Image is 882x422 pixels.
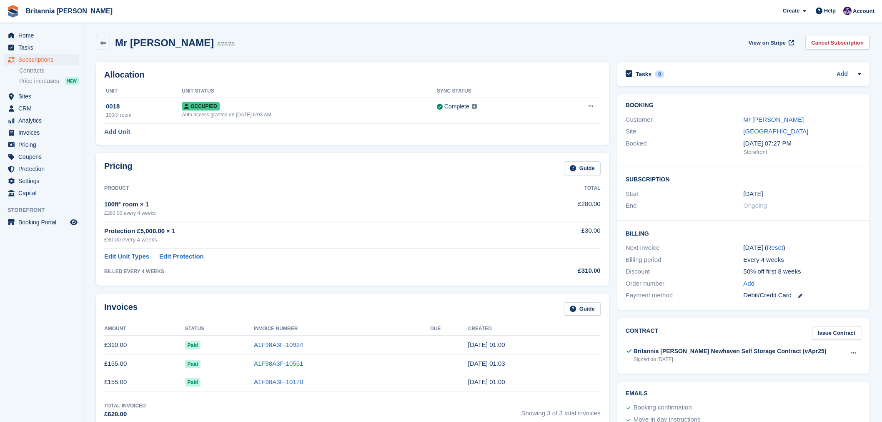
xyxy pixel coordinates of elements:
div: Debit/Credit Card [743,291,861,300]
span: View on Stripe [749,39,786,47]
h2: Allocation [104,70,601,80]
a: menu [4,163,79,175]
h2: Billing [626,229,861,237]
div: Storefront [743,148,861,156]
td: £30.00 [509,221,600,249]
span: Home [18,30,68,41]
div: £310.00 [509,266,600,276]
div: Payment method [626,291,744,300]
span: Help [824,7,836,15]
h2: Pricing [104,161,133,175]
h2: Mr [PERSON_NAME] [115,37,214,48]
a: menu [4,54,79,65]
div: Billing period [626,255,744,265]
a: menu [4,216,79,228]
a: Price increases NEW [19,76,79,85]
a: menu [4,175,79,187]
th: Total [509,182,600,195]
div: Booked [626,139,744,156]
a: Guide [564,302,601,316]
span: Occupied [182,102,219,111]
img: icon-info-grey-7440780725fd019a000dd9b08b2336e03edf1995a4989e88bcd33f0948082b44.svg [472,104,477,109]
td: £310.00 [104,336,185,354]
a: menu [4,139,79,151]
a: Add Unit [104,127,130,137]
span: Storefront [8,206,83,214]
div: [DATE] 07:27 PM [743,139,861,148]
div: Every 4 weeks [743,255,861,265]
div: [DATE] ( ) [743,243,861,253]
div: NEW [65,77,79,85]
span: Paid [185,378,200,387]
time: 2025-07-25 00:00:08 UTC [468,341,505,348]
span: Paid [185,360,200,368]
div: Booking confirmation [634,403,692,413]
a: A1F98A3F-10551 [254,360,303,367]
span: Price increases [19,77,59,85]
h2: Booking [626,102,861,109]
span: Protection [18,163,68,175]
span: Tasks [18,42,68,53]
a: Mr [PERSON_NAME] [743,116,804,123]
th: Created [468,322,601,336]
th: Amount [104,322,185,336]
a: Add [743,279,754,289]
a: Reset [767,244,783,251]
span: CRM [18,103,68,114]
span: Showing 3 of 3 total invoices [521,402,601,419]
th: Sync Status [437,85,551,98]
a: Preview store [69,217,79,227]
span: Coupons [18,151,68,163]
a: Contracts [19,67,79,75]
div: Site [626,127,744,136]
span: Settings [18,175,68,187]
th: Unit [104,85,182,98]
a: Add [837,70,848,79]
a: A1F98A3F-10924 [254,341,303,348]
div: Protection £5,000.00 × 1 [104,226,509,236]
th: Invoice Number [254,322,430,336]
img: stora-icon-8386f47178a22dfd0bd8f6a31ec36ba5ce8667c1dd55bd0f319d3a0aa187defe.svg [7,5,19,18]
div: £30.00 every 4 weeks [104,236,509,244]
h2: Emails [626,390,861,397]
div: 87878 [217,40,235,49]
span: Account [853,7,874,15]
th: Product [104,182,509,195]
div: Order number [626,279,744,289]
span: Ongoing [743,202,767,209]
h2: Subscription [626,175,861,183]
a: Cancel Subscription [805,36,869,50]
div: Auto access granted on [DATE] 6:03 AM [182,111,437,118]
div: Start [626,189,744,199]
time: 2025-05-30 00:00:00 UTC [743,189,763,199]
a: menu [4,151,79,163]
a: menu [4,90,79,102]
a: [GEOGRAPHIC_DATA] [743,128,808,135]
div: 50% off first 8 weeks [743,267,861,276]
span: Capital [18,187,68,199]
div: BILLED EVERY 4 WEEKS [104,268,509,275]
h2: Tasks [636,70,652,78]
span: Paid [185,341,200,349]
div: Complete [444,102,469,111]
div: Customer [626,115,744,125]
time: 2025-05-30 00:00:35 UTC [468,378,505,385]
div: End [626,201,744,211]
a: menu [4,42,79,53]
a: Britannia [PERSON_NAME] [23,4,116,18]
h2: Invoices [104,302,138,316]
a: menu [4,187,79,199]
a: menu [4,103,79,114]
a: menu [4,30,79,41]
span: Create [783,7,799,15]
a: menu [4,127,79,138]
th: Due [430,322,468,336]
span: Invoices [18,127,68,138]
a: View on Stripe [745,36,796,50]
div: Britannia [PERSON_NAME] Newhaven Self Storage Contract (vApr25) [634,347,827,356]
td: £155.00 [104,354,185,373]
div: 0 [655,70,664,78]
a: A1F98A3F-10170 [254,378,303,385]
div: Total Invoiced [104,402,146,409]
td: £155.00 [104,373,185,392]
